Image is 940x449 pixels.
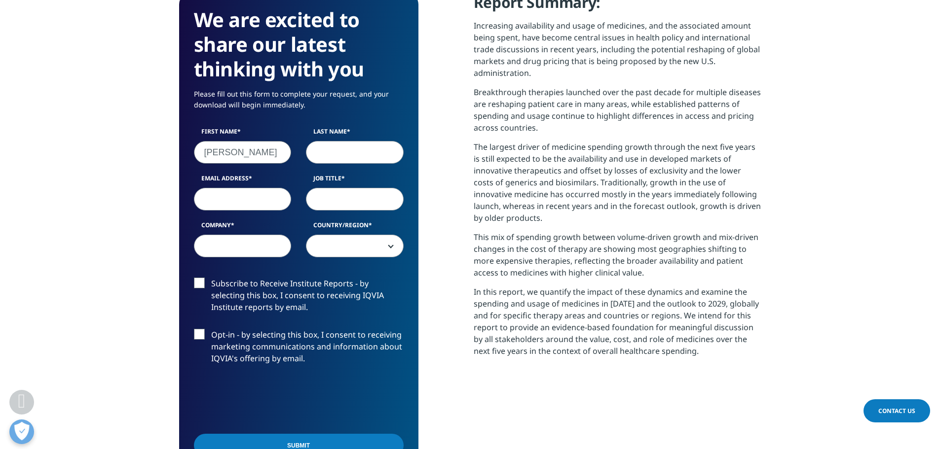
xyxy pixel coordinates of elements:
label: Last Name [306,127,404,141]
span: Contact Us [878,407,915,415]
p: Please fill out this form to complete your request, and your download will begin immediately. [194,89,404,118]
label: First Name [194,127,292,141]
h3: We are excited to share our latest thinking with you [194,7,404,81]
label: Subscribe to Receive Institute Reports - by selecting this box, I consent to receiving IQVIA Inst... [194,277,404,318]
label: Job Title [306,174,404,188]
label: Email Address [194,174,292,188]
label: Company [194,221,292,235]
p: The largest driver of medicine spending growth through the next five years is still expected to b... [474,141,761,231]
button: Open Preferences [9,419,34,444]
p: In this report, we quantify the impact of these dynamics and examine the spending and usage of me... [474,286,761,364]
p: Increasing availability and usage of medicines, and the associated amount being spent, have becom... [474,20,761,86]
p: Breakthrough therapies launched over the past decade for multiple diseases are reshaping patient ... [474,86,761,141]
label: Country/Region [306,221,404,235]
label: Opt-in - by selecting this box, I consent to receiving marketing communications and information a... [194,329,404,370]
iframe: reCAPTCHA [194,380,344,418]
p: This mix of spending growth between volume-driven growth and mix-driven changes in the cost of th... [474,231,761,286]
a: Contact Us [864,399,930,422]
